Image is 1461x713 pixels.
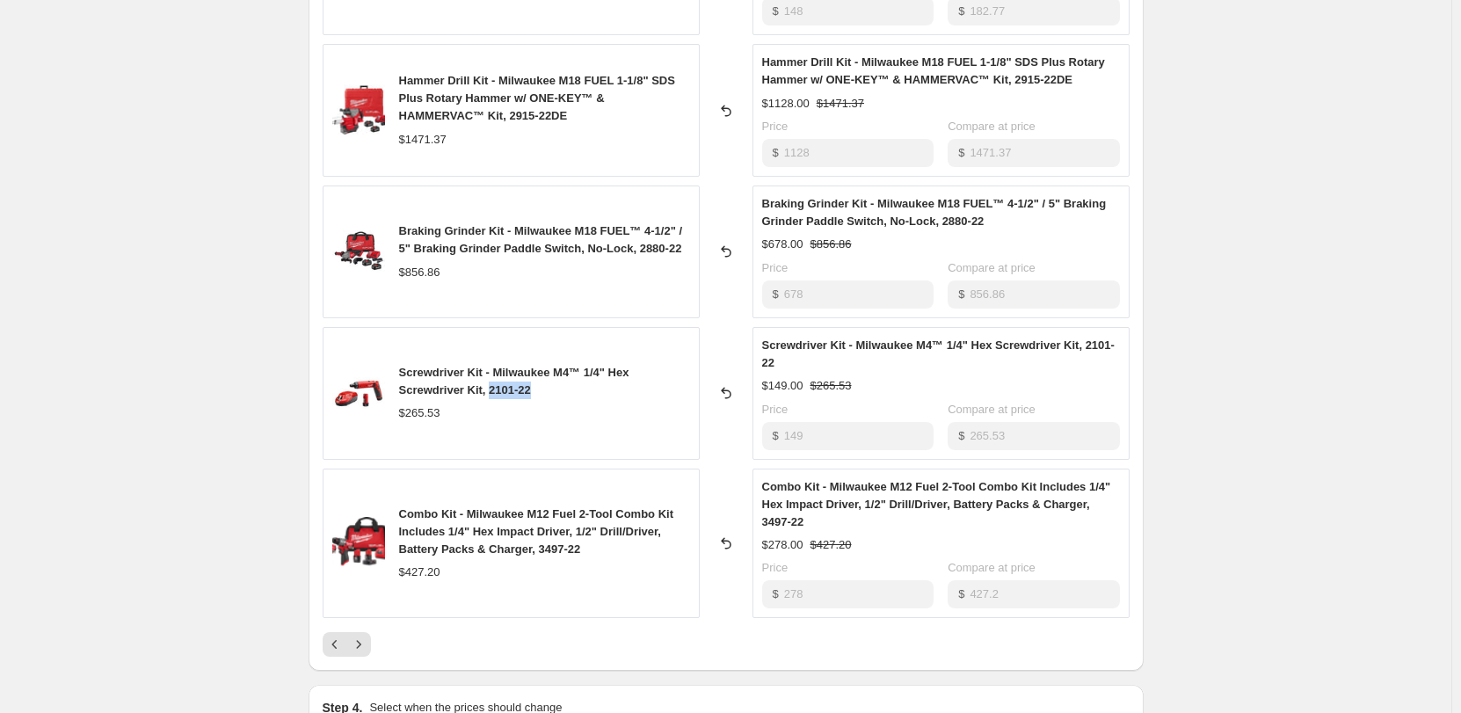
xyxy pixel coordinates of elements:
span: $ [958,146,964,159]
span: $ [773,429,779,442]
span: Price [762,403,789,416]
span: Screwdriver Kit - Milwaukee M4™ 1/4" Hex Screwdriver Kit, 2101-22 [762,338,1115,369]
span: Price [762,120,789,133]
span: Compare at price [948,261,1036,274]
img: 46fb7d4d-6f19-48e2-b3d3-a599ce0b1c23_80x.jpg [332,225,385,278]
div: $856.86 [399,264,440,281]
div: $1471.37 [399,131,447,149]
strike: $265.53 [810,377,852,395]
span: $ [958,287,964,301]
span: $ [773,287,779,301]
span: Price [762,261,789,274]
strike: $427.20 [810,536,852,554]
img: 2101-22_3_Web_80x.jpg [332,367,385,419]
div: $265.53 [399,404,440,422]
span: $ [958,587,964,600]
div: $427.20 [399,564,440,581]
div: $678.00 [762,236,803,253]
span: Hammer Drill Kit - Milwaukee M18 FUEL 1-1/8" SDS Plus Rotary Hammer w/ ONE-KEY™ & HAMMERVAC™ Kit,... [399,74,675,122]
span: Compare at price [948,120,1036,133]
span: Price [762,561,789,574]
span: $ [773,4,779,18]
span: Braking Grinder Kit - Milwaukee M18 FUEL™ 4-1/2" / 5" Braking Grinder Paddle Switch, No-Lock, 288... [762,197,1107,228]
span: Compare at price [948,561,1036,574]
span: $ [958,4,964,18]
div: $278.00 [762,536,803,554]
img: 2915-22DE_Kit_80x.jpg [332,84,385,137]
img: 3497-22_101_80x.png [332,517,385,570]
span: Hammer Drill Kit - Milwaukee M18 FUEL 1-1/8" SDS Plus Rotary Hammer w/ ONE-KEY™ & HAMMERVAC™ Kit,... [762,55,1105,86]
span: Compare at price [948,403,1036,416]
span: $ [958,429,964,442]
strike: $1471.37 [817,95,864,113]
button: Next [346,632,371,657]
span: Screwdriver Kit - Milwaukee M4™ 1/4" Hex Screwdriver Kit, 2101-22 [399,366,629,397]
span: $ [773,587,779,600]
span: Braking Grinder Kit - Milwaukee M18 FUEL™ 4-1/2" / 5" Braking Grinder Paddle Switch, No-Lock, 288... [399,224,683,255]
span: $ [773,146,779,159]
span: Combo Kit - Milwaukee M12 Fuel 2-Tool Combo Kit Includes 1/4" Hex Impact Driver, 1/2" Drill/Drive... [399,507,674,556]
div: $1128.00 [762,95,810,113]
div: $149.00 [762,377,803,395]
strike: $856.86 [810,236,852,253]
nav: Pagination [323,632,371,657]
button: Previous [323,632,347,657]
span: Combo Kit - Milwaukee M12 Fuel 2-Tool Combo Kit Includes 1/4" Hex Impact Driver, 1/2" Drill/Drive... [762,480,1111,528]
